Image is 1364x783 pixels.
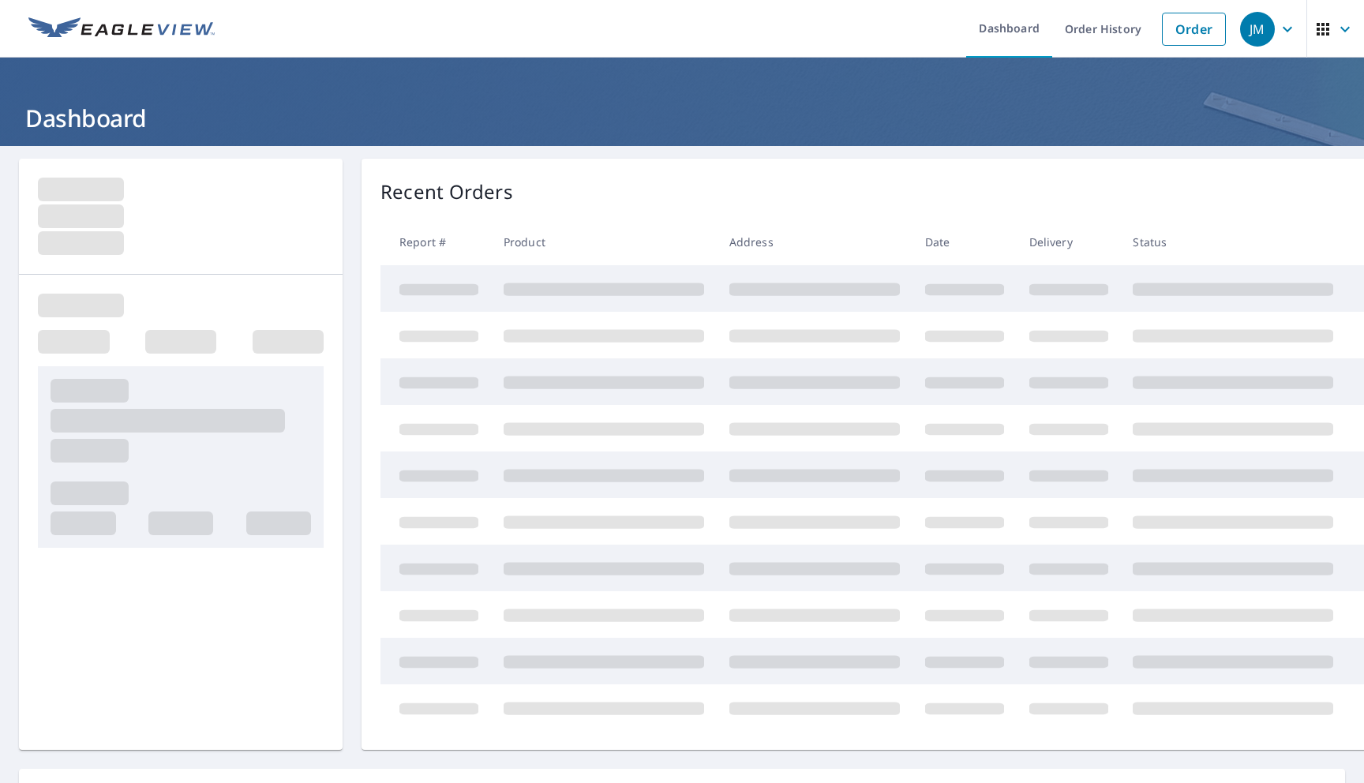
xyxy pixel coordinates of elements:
[1017,219,1121,265] th: Delivery
[912,219,1017,265] th: Date
[1240,12,1275,47] div: JM
[380,219,491,265] th: Report #
[380,178,513,206] p: Recent Orders
[28,17,215,41] img: EV Logo
[717,219,912,265] th: Address
[1120,219,1346,265] th: Status
[19,102,1345,134] h1: Dashboard
[1162,13,1226,46] a: Order
[491,219,717,265] th: Product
